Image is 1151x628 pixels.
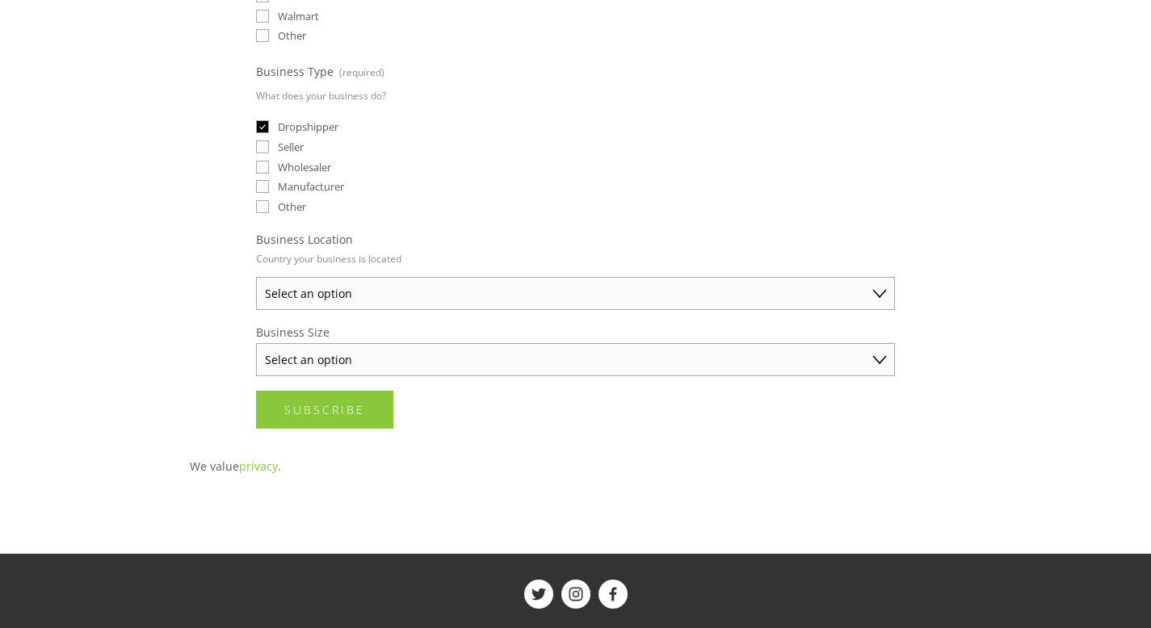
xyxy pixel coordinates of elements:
[256,29,269,42] input: Other
[339,61,384,84] span: (required)
[278,160,331,174] span: Wholesaler
[561,580,590,609] a: ShelfTrend
[256,10,269,23] input: Walmart
[524,580,553,609] a: ShelfTrend
[256,277,895,310] select: Business Location
[278,179,344,194] span: Manufacturer
[284,402,365,417] span: Subscribe
[256,247,401,270] p: Country your business is located
[278,28,306,43] span: Other
[256,161,269,174] input: Wholesaler
[599,580,628,609] a: ShelfTrend
[190,456,962,476] p: We value .
[278,119,338,134] span: Dropshipper
[278,140,304,154] span: Seller
[256,180,269,193] input: Manufacturer
[256,84,386,107] p: What does your business do?
[278,199,306,214] span: Other
[256,343,895,376] select: Business Size
[256,140,269,153] input: Seller
[256,324,330,340] span: Business Size
[256,64,334,79] span: Business Type
[239,458,278,474] a: privacy
[256,232,353,247] span: Business Location
[256,391,393,429] button: SubscribeSubscribe
[278,9,319,23] span: Walmart
[256,200,269,213] input: Other
[256,120,269,133] input: Dropshipper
